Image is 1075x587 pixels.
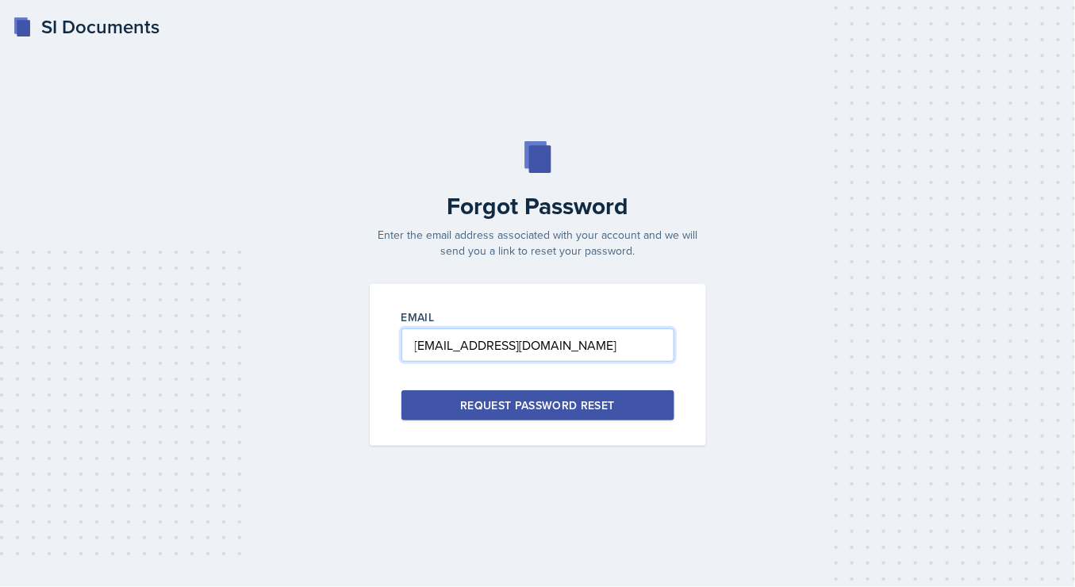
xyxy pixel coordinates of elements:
label: Email [401,309,435,325]
a: SI Documents [13,13,159,41]
h2: Forgot Password [360,192,716,221]
input: Email [401,328,674,362]
div: Request Password Reset [460,397,615,413]
button: Request Password Reset [401,390,674,420]
p: Enter the email address associated with your account and we will send you a link to reset your pa... [360,227,716,259]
